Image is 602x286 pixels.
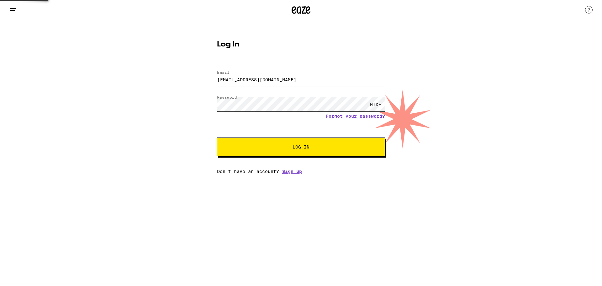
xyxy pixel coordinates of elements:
[4,4,45,9] span: Hi. Need any help?
[217,138,385,156] button: Log In
[366,97,385,111] div: HIDE
[282,169,302,174] a: Sign up
[326,114,385,119] a: Forgot your password?
[217,70,230,74] label: Email
[217,169,385,174] div: Don't have an account?
[217,95,237,99] label: Password
[217,41,385,48] h1: Log In
[217,73,385,87] input: Email
[293,145,309,149] span: Log In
